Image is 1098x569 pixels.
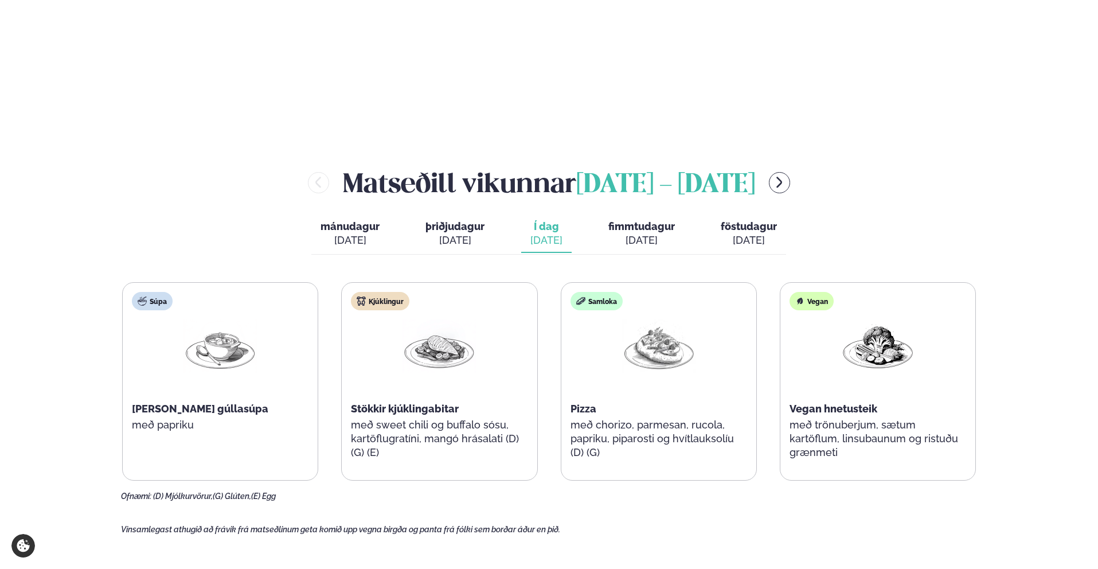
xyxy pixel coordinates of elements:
[183,319,257,373] img: Soup.png
[308,172,329,193] button: menu-btn-left
[351,418,527,459] p: með sweet chili og buffalo sósu, kartöflugratíni, mangó hrásalati (D) (G) (E)
[132,418,308,432] p: með papriku
[132,403,268,415] span: [PERSON_NAME] gúllasúpa
[795,297,804,306] img: Vegan.svg
[721,220,777,232] span: föstudagur
[343,164,755,201] h2: Matseðill vikunnar
[571,403,596,415] span: Pizza
[251,492,276,501] span: (E) Egg
[357,297,366,306] img: chicken.svg
[712,215,786,253] button: föstudagur [DATE]
[790,403,877,415] span: Vegan hnetusteik
[11,534,35,558] a: Cookie settings
[721,233,777,247] div: [DATE]
[608,220,675,232] span: fimmtudagur
[576,297,585,306] img: sandwich-new-16px.svg
[416,215,494,253] button: þriðjudagur [DATE]
[213,492,251,501] span: (G) Glúten,
[790,292,834,310] div: Vegan
[153,492,213,501] span: (D) Mjólkurvörur,
[769,172,790,193] button: menu-btn-right
[425,233,484,247] div: [DATE]
[351,403,459,415] span: Stökkir kjúklingabitar
[351,292,409,310] div: Kjúklingur
[521,215,572,253] button: Í dag [DATE]
[132,292,173,310] div: Súpa
[790,418,966,459] p: með trönuberjum, sætum kartöflum, linsubaunum og ristuðu grænmeti
[121,525,560,534] span: Vinsamlegast athugið að frávik frá matseðlinum geta komið upp vegna birgða og panta frá fólki sem...
[599,215,684,253] button: fimmtudagur [DATE]
[138,297,147,306] img: soup.svg
[571,292,623,310] div: Samloka
[530,233,562,247] div: [DATE]
[841,319,915,373] img: Vegan.png
[530,220,562,233] span: Í dag
[311,215,389,253] button: mánudagur [DATE]
[571,418,747,459] p: með chorizo, parmesan, rucola, papriku, piparosti og hvítlauksolíu (D) (G)
[321,233,380,247] div: [DATE]
[608,233,675,247] div: [DATE]
[576,173,755,198] span: [DATE] - [DATE]
[425,220,484,232] span: þriðjudagur
[622,319,695,373] img: Pizza-Bread.png
[321,220,380,232] span: mánudagur
[403,319,476,373] img: Chicken-breast.png
[121,492,151,501] span: Ofnæmi:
